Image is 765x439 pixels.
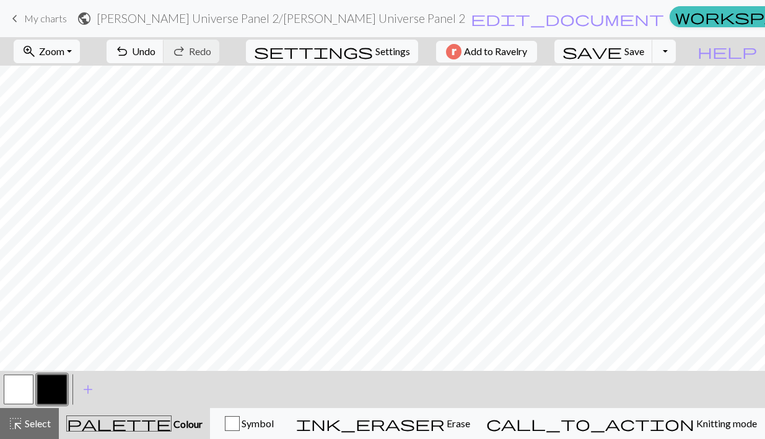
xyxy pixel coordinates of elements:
[39,45,64,57] span: Zoom
[246,40,418,63] button: SettingsSettings
[22,43,37,60] span: zoom_in
[77,10,92,27] span: public
[7,10,22,27] span: keyboard_arrow_left
[697,43,757,60] span: help
[436,41,537,63] button: Add to Ravelry
[288,408,478,439] button: Erase
[464,44,527,59] span: Add to Ravelry
[486,415,694,432] span: call_to_action
[445,417,470,429] span: Erase
[446,44,461,59] img: Ravelry
[375,44,410,59] span: Settings
[23,417,51,429] span: Select
[14,40,80,63] button: Zoom
[67,415,171,432] span: palette
[132,45,155,57] span: Undo
[115,43,129,60] span: undo
[7,8,67,29] a: My charts
[210,408,288,439] button: Symbol
[8,415,23,432] span: highlight_alt
[471,10,664,27] span: edit_document
[97,11,465,25] h2: [PERSON_NAME] Universe Panel 2 / [PERSON_NAME] Universe Panel 2
[59,408,210,439] button: Colour
[107,40,164,63] button: Undo
[172,418,203,430] span: Colour
[24,12,67,24] span: My charts
[254,44,373,59] i: Settings
[81,381,95,398] span: add
[554,40,653,63] button: Save
[478,408,765,439] button: Knitting mode
[562,43,622,60] span: save
[240,417,274,429] span: Symbol
[694,417,757,429] span: Knitting mode
[624,45,644,57] span: Save
[254,43,373,60] span: settings
[296,415,445,432] span: ink_eraser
